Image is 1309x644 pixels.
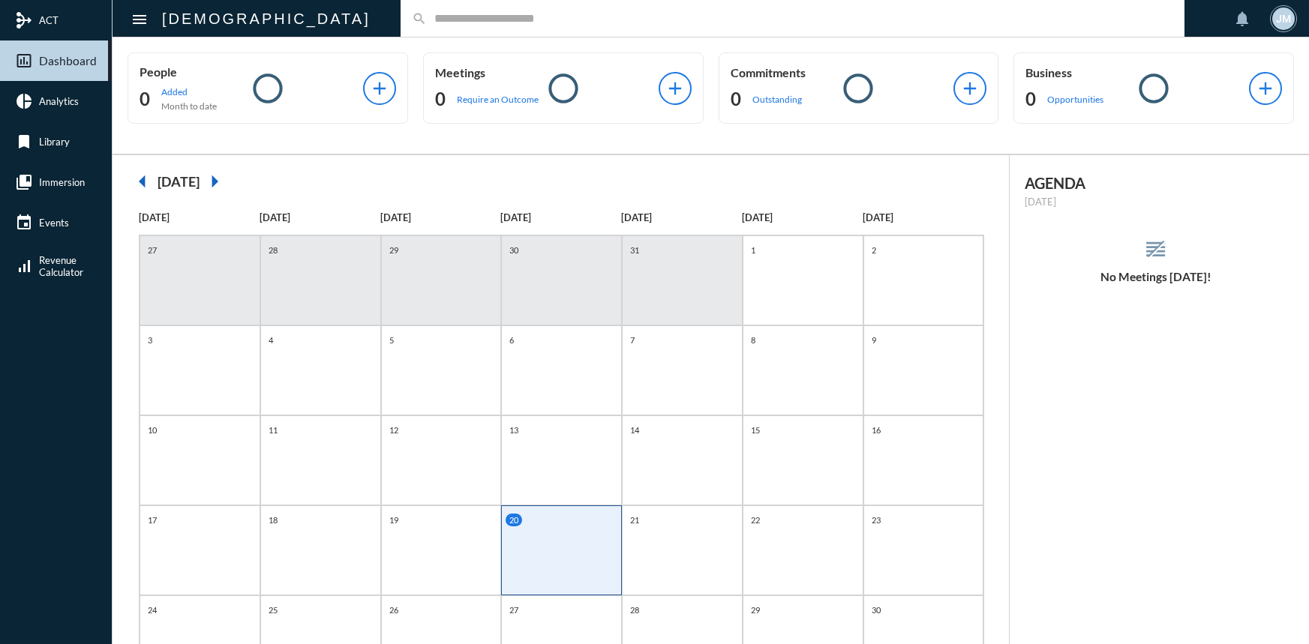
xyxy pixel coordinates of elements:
mat-icon: event [15,214,33,232]
p: [DATE] [621,211,742,223]
p: 26 [386,604,402,616]
p: 30 [506,244,522,256]
p: 4 [265,334,277,346]
span: Library [39,136,70,148]
mat-icon: pie_chart [15,92,33,110]
p: 29 [386,244,402,256]
p: [DATE] [380,211,501,223]
p: 18 [265,514,281,526]
mat-icon: Side nav toggle icon [131,10,149,28]
p: 12 [386,424,402,436]
p: 1 [747,244,759,256]
p: 8 [747,334,759,346]
mat-icon: signal_cellular_alt [15,257,33,275]
p: 25 [265,604,281,616]
span: Events [39,217,69,229]
p: 3 [144,334,156,346]
p: 27 [506,604,522,616]
p: 16 [868,424,884,436]
p: 13 [506,424,522,436]
span: Immersion [39,176,85,188]
p: 9 [868,334,880,346]
p: 24 [144,604,161,616]
p: [DATE] [863,211,983,223]
p: 19 [386,514,402,526]
h2: [DATE] [158,173,200,190]
p: 10 [144,424,161,436]
p: 23 [868,514,884,526]
mat-icon: mediation [15,11,33,29]
p: [DATE] [500,211,621,223]
button: Toggle sidenav [125,4,155,34]
mat-icon: reorder [1143,237,1168,262]
p: [DATE] [1025,196,1286,208]
p: 31 [626,244,643,256]
p: 15 [747,424,764,436]
p: 30 [868,604,884,616]
mat-icon: collections_bookmark [15,173,33,191]
mat-icon: arrow_right [200,166,230,196]
p: 28 [265,244,281,256]
p: [DATE] [742,211,863,223]
p: 2 [868,244,880,256]
span: Dashboard [39,54,97,67]
mat-icon: insert_chart_outlined [15,52,33,70]
h5: No Meetings [DATE]! [1010,270,1301,283]
mat-icon: bookmark [15,133,33,151]
mat-icon: search [412,11,427,26]
span: ACT [39,14,59,26]
p: 28 [626,604,643,616]
p: 29 [747,604,764,616]
span: Analytics [39,95,79,107]
p: 20 [506,514,522,526]
span: Revenue Calculator [39,254,83,278]
div: JM [1272,7,1295,30]
p: [DATE] [139,211,260,223]
h2: [DEMOGRAPHIC_DATA] [162,7,371,31]
mat-icon: notifications [1233,10,1251,28]
p: 11 [265,424,281,436]
mat-icon: arrow_left [128,166,158,196]
p: 5 [386,334,398,346]
p: 27 [144,244,161,256]
p: 14 [626,424,643,436]
p: 17 [144,514,161,526]
h2: AGENDA [1025,174,1286,192]
p: [DATE] [260,211,380,223]
p: 22 [747,514,764,526]
p: 6 [506,334,518,346]
p: 7 [626,334,638,346]
p: 21 [626,514,643,526]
